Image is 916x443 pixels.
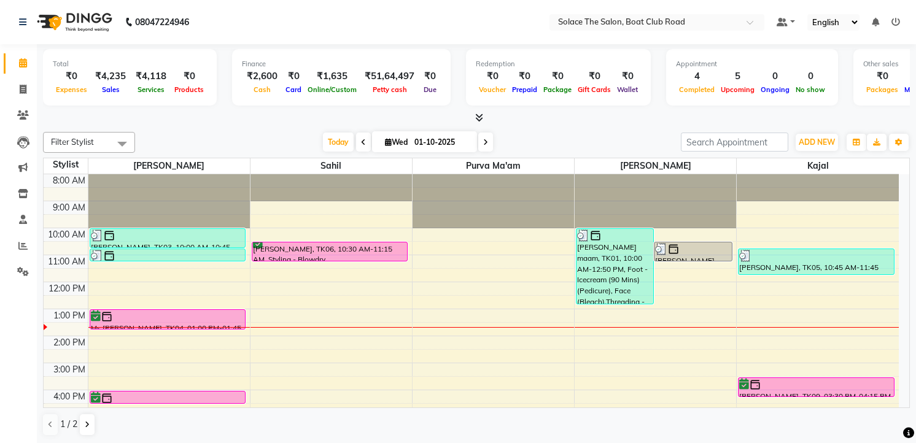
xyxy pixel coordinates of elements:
div: [PERSON_NAME] maam, TK01, 10:00 AM-12:50 PM, Foot - Icecream (90 Mins) (Pedicure), Face (Bleach),... [576,229,653,304]
span: Sales [99,85,123,94]
span: Products [171,85,207,94]
span: Packages [863,85,901,94]
div: 1:00 PM [51,309,88,322]
div: [PERSON_NAME], TK05, 10:45 AM-11:45 AM, Styling - Blowdry,Normal Nail Polish (Hand & Legs) [739,249,894,274]
div: 8:00 AM [50,174,88,187]
div: 10:00 AM [45,228,88,241]
div: 2:00 PM [51,336,88,349]
span: Prepaid [509,85,540,94]
div: [PERSON_NAME], TK08, 10:45 AM-11:15 AM, Hair wash ([DEMOGRAPHIC_DATA]) [90,249,246,261]
span: Ongoing [758,85,793,94]
div: ₹4,118 [131,69,171,83]
span: Online/Custom [305,85,360,94]
span: Purva Ma'am [413,158,574,174]
span: [PERSON_NAME] [88,158,250,174]
div: 11:00 AM [45,255,88,268]
div: ₹0 [509,69,540,83]
span: Services [134,85,168,94]
div: [PERSON_NAME], TK09, 03:30 PM-04:15 PM, Foot - Hydrating (45 Mins) (Pedicure) [739,378,894,396]
div: ₹1,635 [305,69,360,83]
span: Package [540,85,575,94]
span: [PERSON_NAME] [575,158,736,174]
input: 2025-10-01 [411,133,472,152]
div: ₹4,235 [90,69,131,83]
span: Cash [250,85,274,94]
span: Wed [382,137,411,147]
span: Petty cash [370,85,410,94]
span: Expenses [53,85,90,94]
span: Upcoming [718,85,758,94]
div: [PERSON_NAME], TK07, 04:00 PM-04:30 PM, Hair wash ([DEMOGRAPHIC_DATA]) [90,391,246,403]
div: ₹0 [540,69,575,83]
span: Filter Stylist [51,137,94,147]
div: 0 [793,69,828,83]
span: Gift Cards [575,85,614,94]
div: Redemption [476,59,641,69]
div: ₹0 [863,69,901,83]
div: Total [53,59,207,69]
span: Voucher [476,85,509,94]
div: Finance [242,59,441,69]
div: Appointment [676,59,828,69]
div: [PERSON_NAME], TK03, 10:00 AM-10:45 AM, Hair Cut - Master ([DEMOGRAPHIC_DATA]) [90,229,246,247]
span: ADD NEW [799,137,835,147]
div: Ms [PERSON_NAME], TK04, 01:00 PM-01:45 PM, Styling - Blowdry [90,310,246,329]
div: 4 [676,69,718,83]
div: [PERSON_NAME] maam, TK01, 10:30 AM-11:15 AM, Foot - Hydrating (45 Mins) (Pedicure) [654,242,731,261]
div: 9:00 AM [50,201,88,214]
div: 12:00 PM [46,282,88,295]
div: ₹0 [171,69,207,83]
span: Kajal [737,158,899,174]
span: Today [323,133,354,152]
div: ₹0 [53,69,90,83]
div: ₹0 [575,69,614,83]
div: ₹2,600 [242,69,282,83]
div: ₹0 [419,69,441,83]
span: 1 / 2 [60,418,77,431]
button: ADD NEW [796,134,838,151]
div: ₹51,64,497 [360,69,419,83]
input: Search Appointment [681,133,788,152]
div: 0 [758,69,793,83]
img: logo [31,5,115,39]
div: 3:00 PM [51,363,88,376]
div: ₹0 [614,69,641,83]
span: Completed [676,85,718,94]
div: 5 [718,69,758,83]
div: ₹0 [282,69,305,83]
span: No show [793,85,828,94]
b: 08047224946 [135,5,189,39]
span: Wallet [614,85,641,94]
span: Card [282,85,305,94]
span: Due [421,85,440,94]
div: Stylist [44,158,88,171]
div: 4:00 PM [51,390,88,403]
div: [PERSON_NAME], TK06, 10:30 AM-11:15 AM, Styling - Blowdry [252,242,408,261]
span: sahil [250,158,412,174]
div: ₹0 [476,69,509,83]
